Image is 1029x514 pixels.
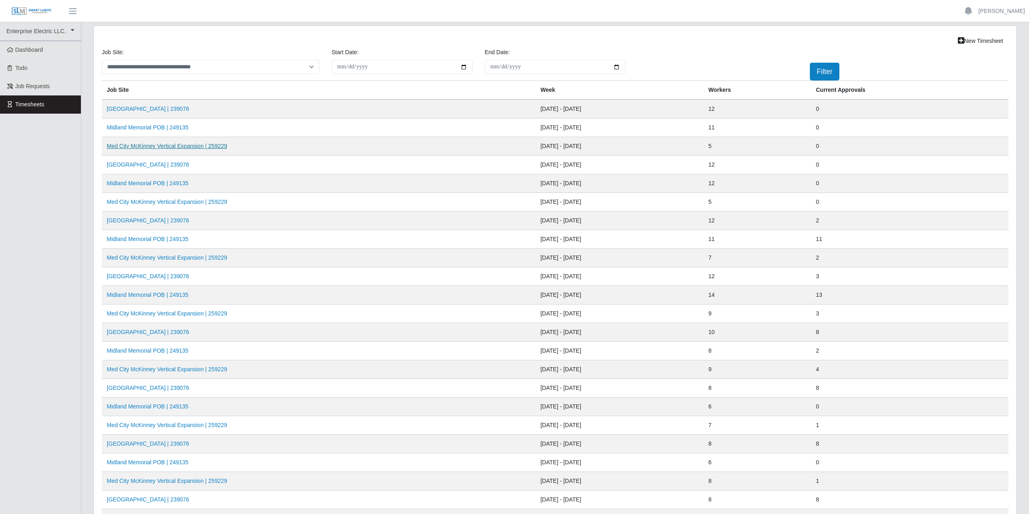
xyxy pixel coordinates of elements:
td: 12 [704,174,811,193]
td: [DATE] - [DATE] [536,416,704,435]
img: SLM Logo [11,7,52,16]
a: [GEOGRAPHIC_DATA] | 239076 [107,440,189,447]
td: 12 [704,156,811,174]
a: [GEOGRAPHIC_DATA] | 239076 [107,385,189,391]
td: 1 [811,416,1008,435]
td: 0 [811,398,1008,416]
td: [DATE] - [DATE] [536,99,704,118]
td: 2 [811,249,1008,267]
a: New Timesheet [953,34,1008,48]
td: [DATE] - [DATE] [536,212,704,230]
td: 8 [704,472,811,491]
td: 8 [811,435,1008,453]
td: 8 [704,379,811,398]
button: Filter [810,63,839,80]
td: [DATE] - [DATE] [536,472,704,491]
td: 8 [811,323,1008,342]
label: End Date: [485,48,510,57]
th: job site [102,81,536,100]
span: Dashboard [15,47,43,53]
a: [GEOGRAPHIC_DATA] | 239076 [107,217,189,224]
th: Workers [704,81,811,100]
a: [GEOGRAPHIC_DATA] | 239076 [107,161,189,168]
td: 6 [704,398,811,416]
a: Midland Memorial POB | 249135 [107,124,188,131]
td: 12 [704,212,811,230]
span: Job Requests [15,83,50,89]
a: Midland Memorial POB | 249135 [107,347,188,354]
a: Med City McKinney Vertical Expansion | 259229 [107,254,227,261]
td: [DATE] - [DATE] [536,305,704,323]
td: [DATE] - [DATE] [536,137,704,156]
td: 0 [811,193,1008,212]
td: 8 [811,379,1008,398]
td: 11 [811,230,1008,249]
td: 2 [811,342,1008,360]
td: 1 [811,472,1008,491]
td: 8 [811,491,1008,509]
td: [DATE] - [DATE] [536,323,704,342]
td: 0 [811,453,1008,472]
td: 11 [704,118,811,137]
td: 3 [811,305,1008,323]
a: Med City McKinney Vertical Expansion | 259229 [107,422,227,428]
td: 5 [704,137,811,156]
a: [GEOGRAPHIC_DATA] | 239076 [107,329,189,335]
td: 8 [704,342,811,360]
td: 13 [811,286,1008,305]
td: [DATE] - [DATE] [536,342,704,360]
td: 12 [704,267,811,286]
a: Med City McKinney Vertical Expansion | 259229 [107,199,227,205]
td: [DATE] - [DATE] [536,174,704,193]
td: 7 [704,416,811,435]
label: Start Date: [332,48,359,57]
td: 8 [704,435,811,453]
td: 9 [704,305,811,323]
td: [DATE] - [DATE] [536,267,704,286]
a: Midland Memorial POB | 249135 [107,403,188,410]
td: 9 [704,360,811,379]
td: [DATE] - [DATE] [536,379,704,398]
td: 2 [811,212,1008,230]
td: 8 [704,491,811,509]
a: Midland Memorial POB | 249135 [107,292,188,298]
a: [GEOGRAPHIC_DATA] | 239076 [107,106,189,112]
td: 6 [704,453,811,472]
td: 0 [811,156,1008,174]
span: Todo [15,65,27,71]
td: [DATE] - [DATE] [536,435,704,453]
th: Current Approvals [811,81,1008,100]
td: [DATE] - [DATE] [536,453,704,472]
a: Med City McKinney Vertical Expansion | 259229 [107,143,227,149]
td: [DATE] - [DATE] [536,491,704,509]
td: 12 [704,99,811,118]
td: 0 [811,137,1008,156]
td: 0 [811,118,1008,137]
a: [GEOGRAPHIC_DATA] | 239076 [107,273,189,279]
td: 10 [704,323,811,342]
td: 7 [704,249,811,267]
td: 3 [811,267,1008,286]
span: Timesheets [15,101,44,108]
td: [DATE] - [DATE] [536,230,704,249]
a: Med City McKinney Vertical Expansion | 259229 [107,310,227,317]
td: [DATE] - [DATE] [536,193,704,212]
td: [DATE] - [DATE] [536,156,704,174]
td: [DATE] - [DATE] [536,360,704,379]
a: Midland Memorial POB | 249135 [107,459,188,465]
td: 4 [811,360,1008,379]
td: [DATE] - [DATE] [536,286,704,305]
a: Midland Memorial POB | 249135 [107,180,188,186]
td: [DATE] - [DATE] [536,249,704,267]
td: [DATE] - [DATE] [536,118,704,137]
td: 0 [811,99,1008,118]
a: Med City McKinney Vertical Expansion | 259229 [107,366,227,372]
a: Med City McKinney Vertical Expansion | 259229 [107,478,227,484]
td: [DATE] - [DATE] [536,398,704,416]
th: Week [536,81,704,100]
a: [GEOGRAPHIC_DATA] | 239076 [107,496,189,503]
td: 0 [811,174,1008,193]
a: Midland Memorial POB | 249135 [107,236,188,242]
td: 5 [704,193,811,212]
td: 11 [704,230,811,249]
